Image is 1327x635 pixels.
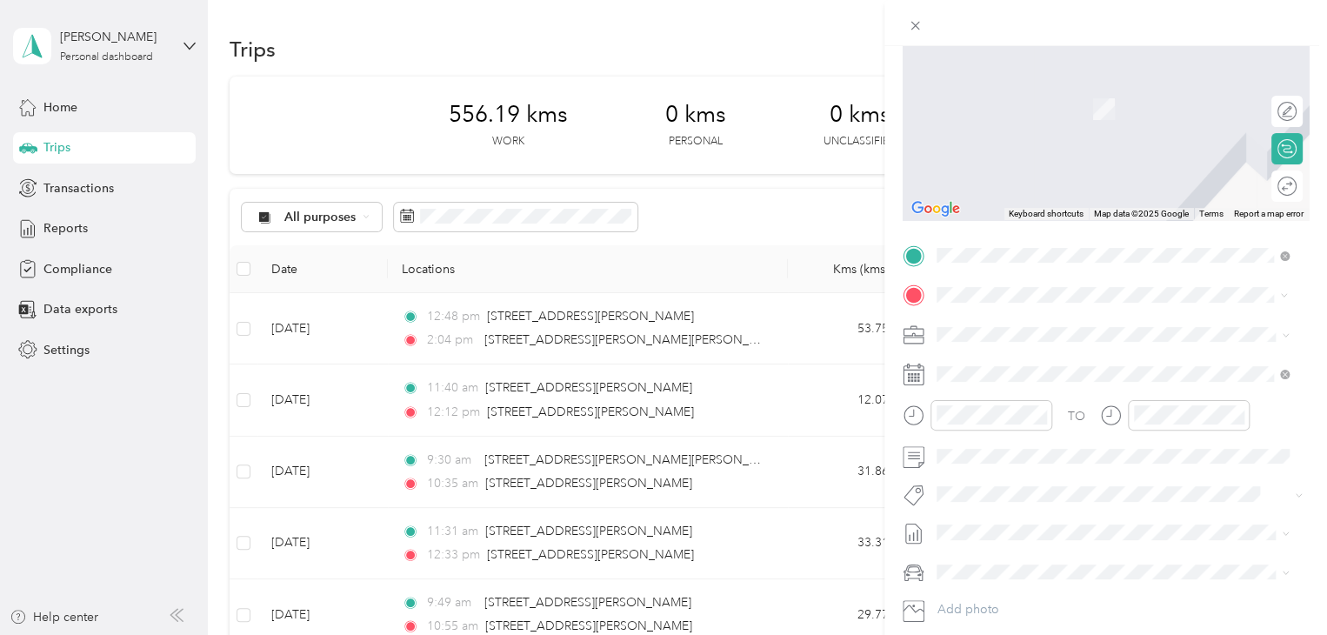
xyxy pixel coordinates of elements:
[1199,209,1224,218] a: Terms (opens in new tab)
[907,197,964,220] a: Open this area in Google Maps (opens a new window)
[907,197,964,220] img: Google
[1094,209,1189,218] span: Map data ©2025 Google
[1009,208,1084,220] button: Keyboard shortcuts
[1234,209,1304,218] a: Report a map error
[1230,538,1327,635] iframe: Everlance-gr Chat Button Frame
[930,598,1309,622] button: Add photo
